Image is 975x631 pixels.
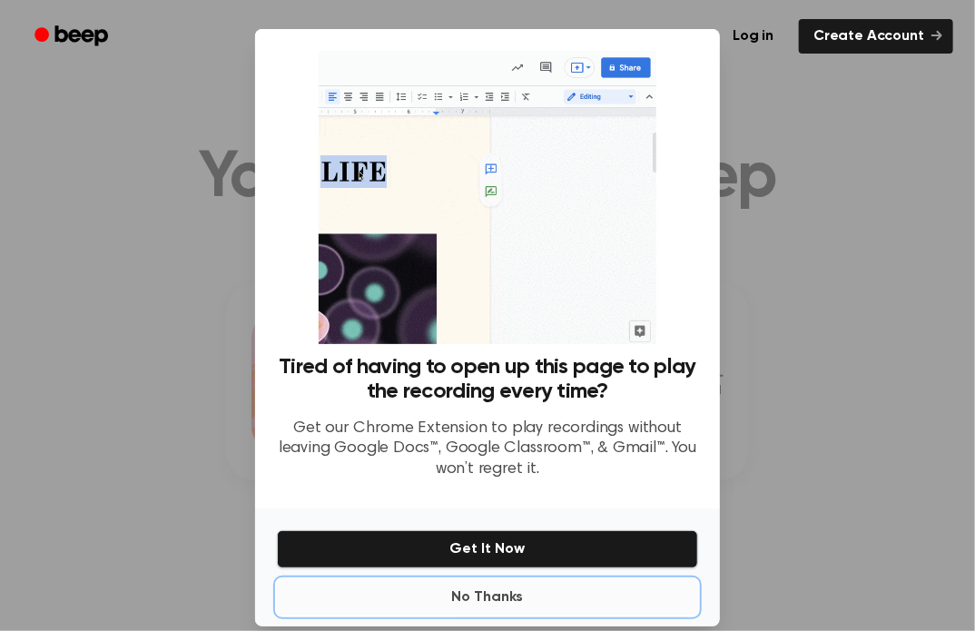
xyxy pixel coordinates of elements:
a: Log in [718,19,788,54]
p: Get our Chrome Extension to play recordings without leaving Google Docs™, Google Classroom™, & Gm... [277,419,698,480]
a: Create Account [799,19,953,54]
img: Beep extension in action [319,51,655,344]
button: Get It Now [277,530,698,568]
button: No Thanks [277,579,698,616]
a: Beep [22,19,124,54]
h3: Tired of having to open up this page to play the recording every time? [277,355,698,404]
